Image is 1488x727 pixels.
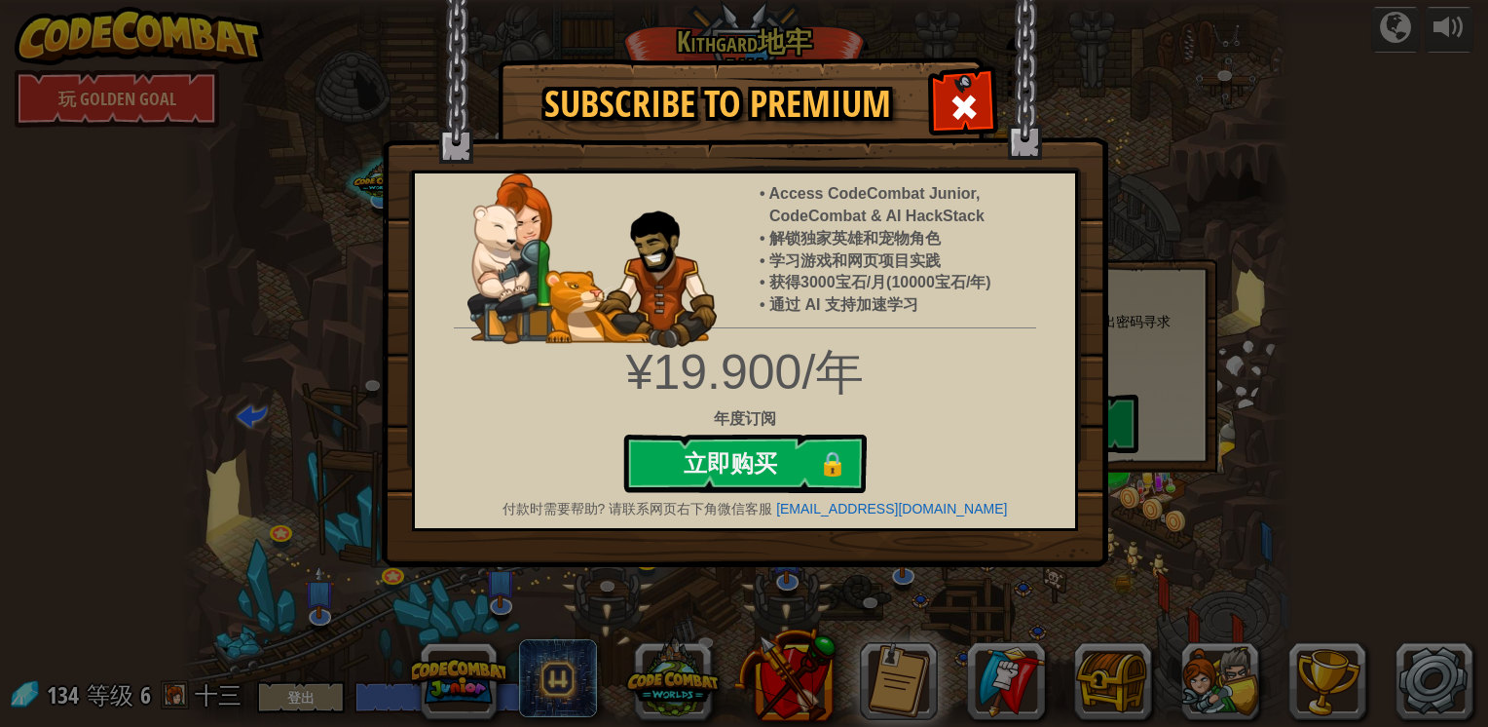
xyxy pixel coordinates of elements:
[769,183,1056,228] li: Access CodeCombat Junior, CodeCombat & AI HackStack
[623,435,867,493] button: 立即购买🔒
[502,501,773,517] span: 付款时需要帮助? 请联系网页右下角微信客服
[769,228,1056,250] li: 解锁独家英雄和宠物角色
[467,173,717,348] img: anya-and-nando-pet.webp
[400,408,1090,431] div: 年度订阅
[769,272,1056,294] li: 获得3000宝石/月(10000宝石/年)
[769,250,1056,273] li: 学习游戏和网页项目实践
[400,338,1090,407] div: ¥19.900/年
[776,501,1007,517] a: [EMAIL_ADDRESS][DOMAIN_NAME]
[518,84,917,125] h1: Subscribe to Premium
[769,294,1056,317] li: 通过 AI 支持加速学习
